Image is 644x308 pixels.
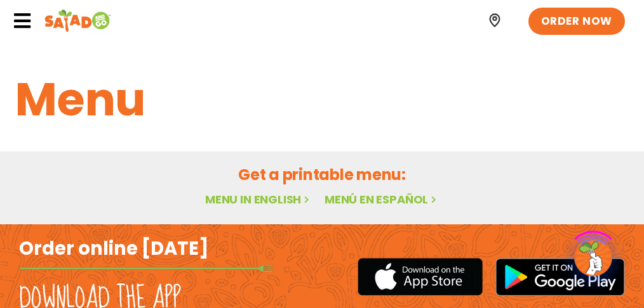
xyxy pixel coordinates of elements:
[205,191,312,207] a: Menu in English
[495,258,625,296] img: google_play
[541,14,612,29] span: ORDER NOW
[44,8,111,34] img: Header logo
[15,65,629,134] h1: Menu
[15,164,629,186] h2: Get a printable menu:
[19,237,209,261] h2: Order online [DATE]
[325,191,439,207] a: Menú en español
[358,256,483,297] img: appstore
[19,265,273,272] img: fork
[528,8,625,35] a: ORDER NOW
